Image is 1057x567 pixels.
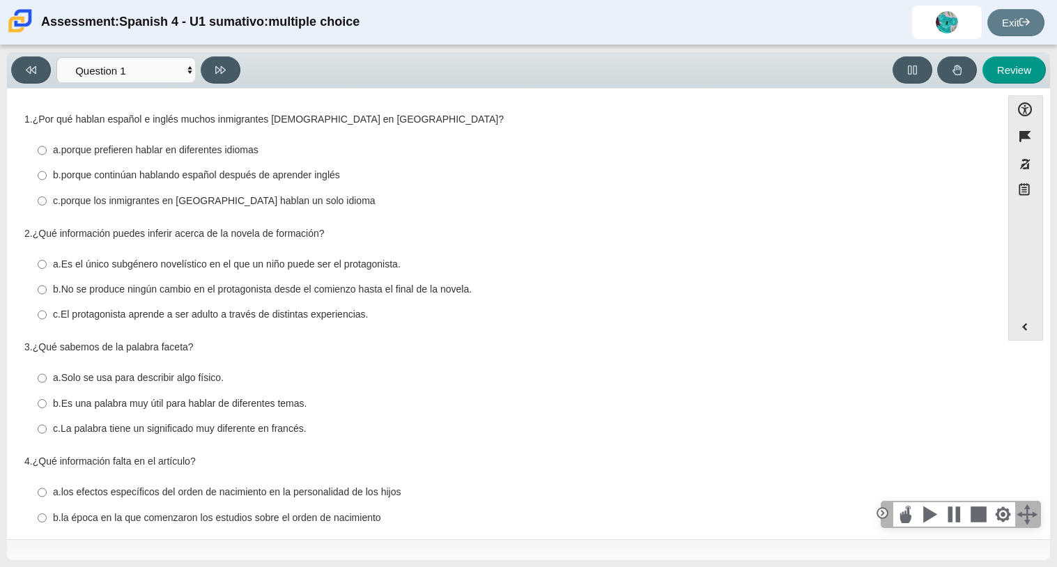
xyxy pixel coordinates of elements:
thspan: Es una palabra muy útil para hablar de diferentes temas. [61,397,307,410]
thspan: los efectos específicos del orden de nacimiento en la personalidad de los hijos [61,486,401,498]
div: Select this button, then click anywhere in the text to start reading aloud [893,502,918,527]
button: Notepad [1008,178,1043,206]
button: Toggle response masking [1008,150,1043,178]
thspan: b. [53,397,61,410]
thspan: b. [53,511,61,524]
thspan: la época en la que comenzaron los estudios sobre el orden de nacimiento [61,511,381,524]
thspan: b. [53,283,61,295]
div: Pause Speech [942,502,966,527]
thspan: c. [53,194,61,207]
thspan: b. [53,169,61,181]
thspan: a. [53,486,61,498]
div: Click and hold and drag to move the toolbar. [1015,502,1040,527]
a: Exit [987,9,1044,36]
thspan: Spanish 4 - U1 sumativo: [119,13,268,31]
thspan: El protagonista aprende a ser adulto a través de distintas experiencias. [61,308,369,320]
img: kimberly.suarez.J3ig6a [936,11,958,33]
div: Click to collapse the toolbar. [874,504,891,522]
thspan: c. [53,308,61,320]
div: Assessment items [14,95,994,534]
button: Review [982,56,1046,84]
thspan: 3. [24,341,33,353]
button: Raise Your Hand [937,56,977,84]
thspan: porque continúan hablando español después de aprender inglés [61,169,340,181]
button: Open Accessibility Menu [1008,95,1043,123]
thspan: 1. [24,113,33,125]
thspan: ¿Por qué hablan español e inglés muchos inmigrantes [DEMOGRAPHIC_DATA] en [GEOGRAPHIC_DATA]? [33,113,504,125]
button: Expand menu. Displays the button labels. [1009,313,1042,340]
thspan: La palabra tiene un significado muy diferente en francés. [61,422,307,435]
thspan: 2. [24,227,33,240]
thspan: multiple choice [268,13,360,31]
a: Carmen School of Science & Technology [6,26,35,38]
img: Carmen School of Science & Technology [6,6,35,36]
thspan: Solo se usa para describir algo físico. [61,371,224,384]
button: Flag item [1008,123,1043,150]
thspan: No se produce ningún cambio en el protagonista desde el comienzo hasta el final de la novela. [61,283,472,295]
div: Speak the current selection [918,502,942,527]
thspan: Assessment: [41,13,119,31]
thspan: ¿Qué información falta en el artículo? [33,455,196,467]
thspan: porque prefieren hablar en diferentes idiomas [61,143,259,156]
thspan: porque los inmigrantes en [GEOGRAPHIC_DATA] hablan un solo idioma [61,194,376,207]
thspan: 4. [24,455,33,467]
thspan: a. [53,143,61,156]
div: Click to collapse the toolbar. [882,502,893,527]
thspan: ¿Qué información puedes inferir acerca de la novela de formación? [33,227,325,240]
thspan: Exit [1002,17,1019,29]
thspan: a. [53,258,61,270]
thspan: ¿Qué sabemos de la palabra faceta? [33,341,194,353]
thspan: c. [53,422,61,435]
div: Change Settings [991,502,1015,527]
thspan: a. [53,371,61,384]
div: Stops speech playback [966,502,991,527]
thspan: Es el único subgénero novelístico en el que un niño puede ser el protagonista. [61,258,401,270]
